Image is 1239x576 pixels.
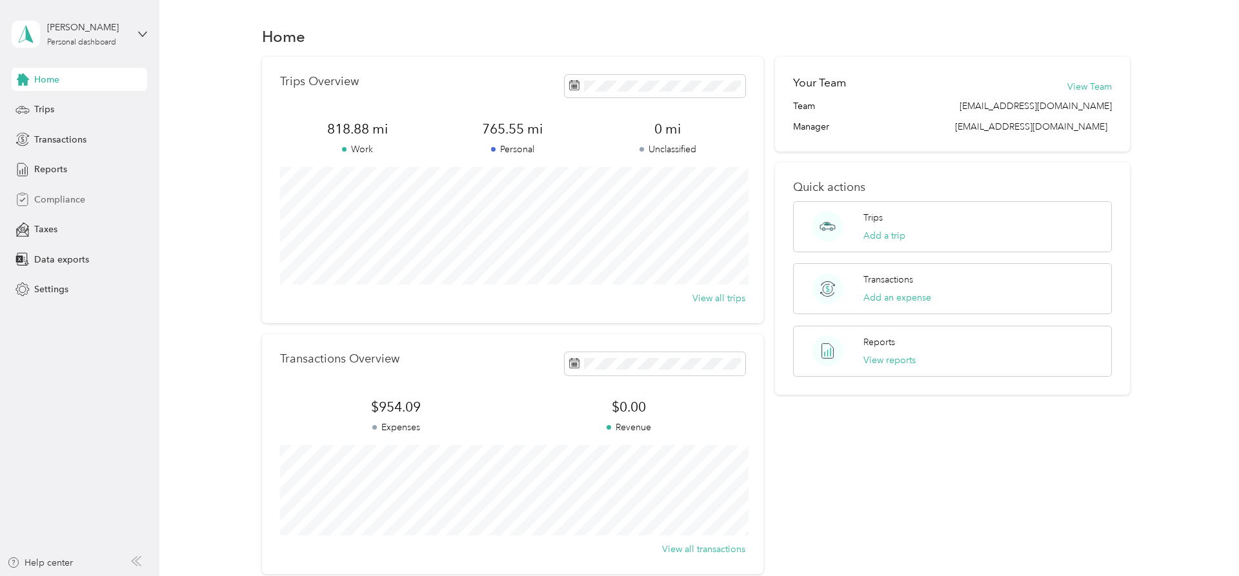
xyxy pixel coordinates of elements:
[662,542,745,556] button: View all transactions
[1067,80,1112,94] button: View Team
[280,143,436,156] p: Work
[34,73,59,86] span: Home
[280,352,399,366] p: Transactions Overview
[280,421,513,434] p: Expenses
[262,30,305,43] h1: Home
[34,163,67,176] span: Reports
[590,143,746,156] p: Unclassified
[955,121,1107,132] span: [EMAIL_ADDRESS][DOMAIN_NAME]
[863,273,913,286] p: Transactions
[280,398,513,416] span: $954.09
[47,39,116,46] div: Personal dashboard
[793,120,829,134] span: Manager
[793,181,1112,194] p: Quick actions
[863,291,931,304] button: Add an expense
[512,421,745,434] p: Revenue
[863,211,883,224] p: Trips
[34,283,68,296] span: Settings
[435,120,590,138] span: 765.55 mi
[590,120,746,138] span: 0 mi
[1167,504,1239,576] iframe: Everlance-gr Chat Button Frame
[280,120,436,138] span: 818.88 mi
[280,75,359,88] p: Trips Overview
[34,133,86,146] span: Transactions
[793,99,815,113] span: Team
[34,223,57,236] span: Taxes
[692,292,745,305] button: View all trips
[960,99,1112,113] span: [EMAIL_ADDRESS][DOMAIN_NAME]
[435,143,590,156] p: Personal
[863,335,895,349] p: Reports
[34,103,54,116] span: Trips
[7,556,73,570] button: Help center
[34,253,89,266] span: Data exports
[863,229,905,243] button: Add a trip
[863,353,916,367] button: View reports
[512,398,745,416] span: $0.00
[47,21,128,34] div: [PERSON_NAME]
[34,193,85,206] span: Compliance
[793,75,846,91] h2: Your Team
